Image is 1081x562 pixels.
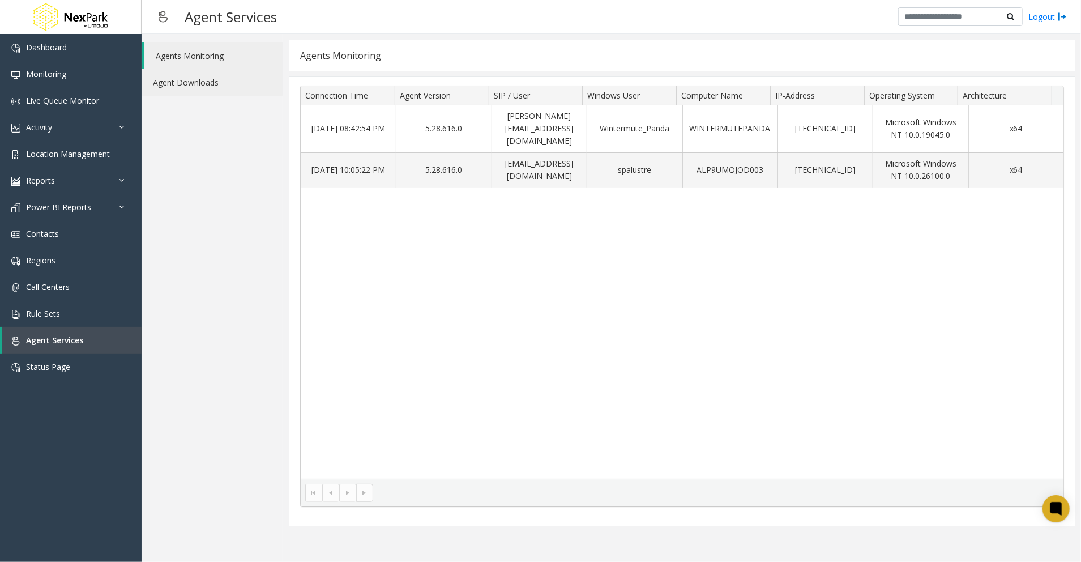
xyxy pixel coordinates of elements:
[587,153,682,188] td: spalustre
[11,124,20,133] img: 'icon'
[11,150,20,159] img: 'icon'
[305,90,368,101] span: Connection Time
[26,308,60,319] span: Rule Sets
[26,228,59,239] span: Contacts
[492,153,587,188] td: [EMAIL_ADDRESS][DOMAIN_NAME]
[26,255,55,266] span: Regions
[587,105,682,153] td: Wintermute_Panda
[588,90,640,101] span: Windows User
[777,153,873,188] td: [TECHNICAL_ID]
[142,69,283,96] a: Agent Downloads
[11,203,20,212] img: 'icon'
[968,153,1063,188] td: x64
[153,3,173,31] img: pageIcon
[682,153,777,188] td: ALP9UMOJOD003
[26,282,70,292] span: Call Centers
[26,175,55,186] span: Reports
[11,337,20,346] img: 'icon'
[682,105,777,153] td: WINTERMUTEPANDA
[179,3,283,31] h3: Agent Services
[494,90,530,101] span: SIP / User
[26,202,91,212] span: Power BI Reports
[11,363,20,372] img: 'icon'
[26,69,66,79] span: Monitoring
[492,105,587,153] td: [PERSON_NAME][EMAIL_ADDRESS][DOMAIN_NAME]
[144,42,283,69] a: Agents Monitoring
[681,90,743,101] span: Computer Name
[1028,11,1067,23] a: Logout
[26,122,52,133] span: Activity
[26,95,99,106] span: Live Queue Monitor
[301,105,396,153] td: [DATE] 08:42:54 PM
[26,148,110,159] span: Location Management
[26,361,70,372] span: Status Page
[968,105,1063,153] td: x64
[26,335,83,346] span: Agent Services
[1058,11,1067,23] img: logout
[11,177,20,186] img: 'icon'
[963,90,1007,101] span: Architecture
[775,90,815,101] span: IP-Address
[11,310,20,319] img: 'icon'
[26,42,67,53] span: Dashboard
[300,48,381,63] div: Agents Monitoring
[777,105,873,153] td: [TECHNICAL_ID]
[869,90,935,101] span: Operating System
[11,257,20,266] img: 'icon'
[873,153,968,188] td: Microsoft Windows NT 10.0.26100.0
[11,70,20,79] img: 'icon'
[11,44,20,53] img: 'icon'
[301,153,396,188] td: [DATE] 10:05:22 PM
[873,105,968,153] td: Microsoft Windows NT 10.0.19045.0
[396,105,491,153] td: 5.28.616.0
[400,90,451,101] span: Agent Version
[396,153,491,188] td: 5.28.616.0
[11,97,20,106] img: 'icon'
[2,327,142,354] a: Agent Services
[11,283,20,292] img: 'icon'
[11,230,20,239] img: 'icon'
[301,86,1063,479] div: Data table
